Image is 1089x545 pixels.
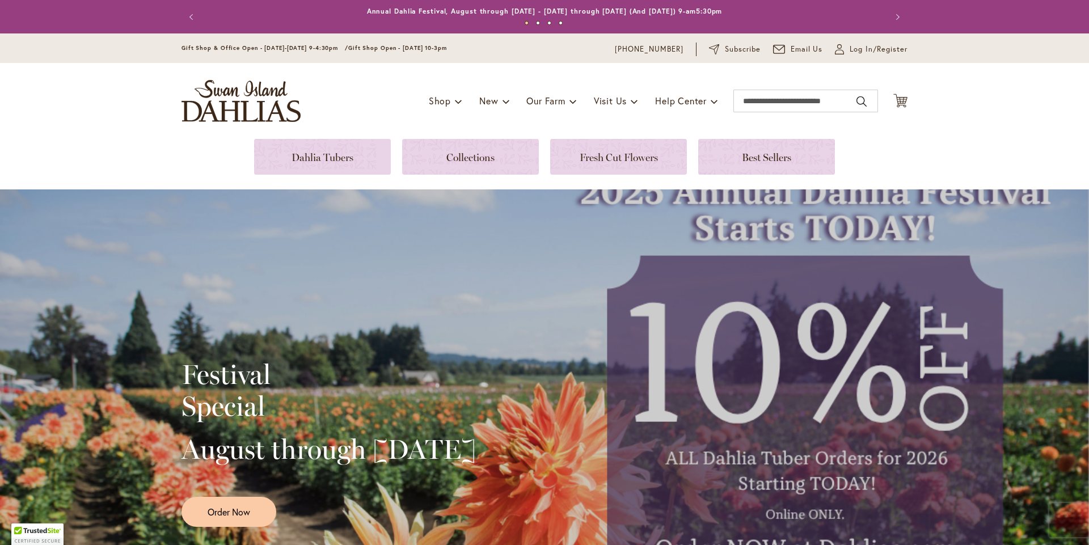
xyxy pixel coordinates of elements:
[615,44,683,55] a: [PHONE_NUMBER]
[547,21,551,25] button: 3 of 4
[835,44,907,55] a: Log In/Register
[348,44,447,52] span: Gift Shop Open - [DATE] 10-3pm
[181,44,348,52] span: Gift Shop & Office Open - [DATE]-[DATE] 9-4:30pm /
[725,44,761,55] span: Subscribe
[594,95,627,107] span: Visit Us
[181,6,204,28] button: Previous
[526,95,565,107] span: Our Farm
[181,433,476,465] h2: August through [DATE]
[181,497,276,527] a: Order Now
[709,44,761,55] a: Subscribe
[525,21,529,25] button: 1 of 4
[773,44,823,55] a: Email Us
[655,95,707,107] span: Help Center
[791,44,823,55] span: Email Us
[536,21,540,25] button: 2 of 4
[850,44,907,55] span: Log In/Register
[559,21,563,25] button: 4 of 4
[885,6,907,28] button: Next
[367,7,723,15] a: Annual Dahlia Festival, August through [DATE] - [DATE] through [DATE] (And [DATE]) 9-am5:30pm
[479,95,498,107] span: New
[429,95,451,107] span: Shop
[181,358,476,422] h2: Festival Special
[181,80,301,122] a: store logo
